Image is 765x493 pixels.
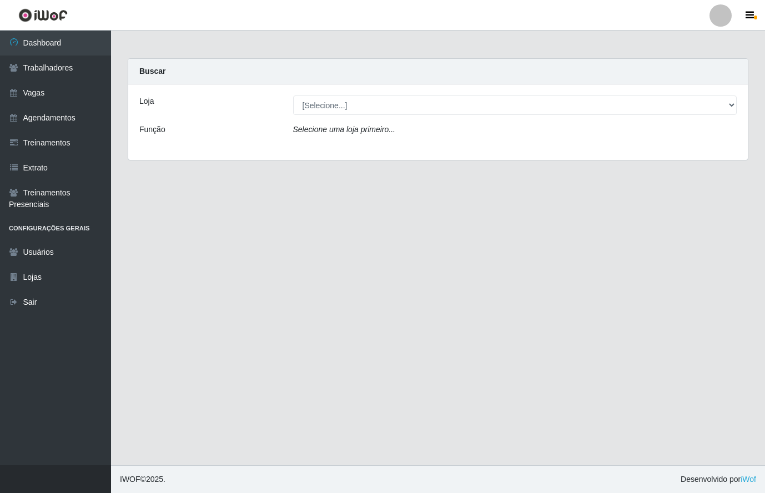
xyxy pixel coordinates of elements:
label: Função [139,124,165,135]
a: iWof [741,475,756,484]
img: CoreUI Logo [18,8,68,22]
i: Selecione uma loja primeiro... [293,125,395,134]
span: IWOF [120,475,140,484]
span: Desenvolvido por [681,474,756,485]
strong: Buscar [139,67,165,76]
span: © 2025 . [120,474,165,485]
label: Loja [139,95,154,107]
